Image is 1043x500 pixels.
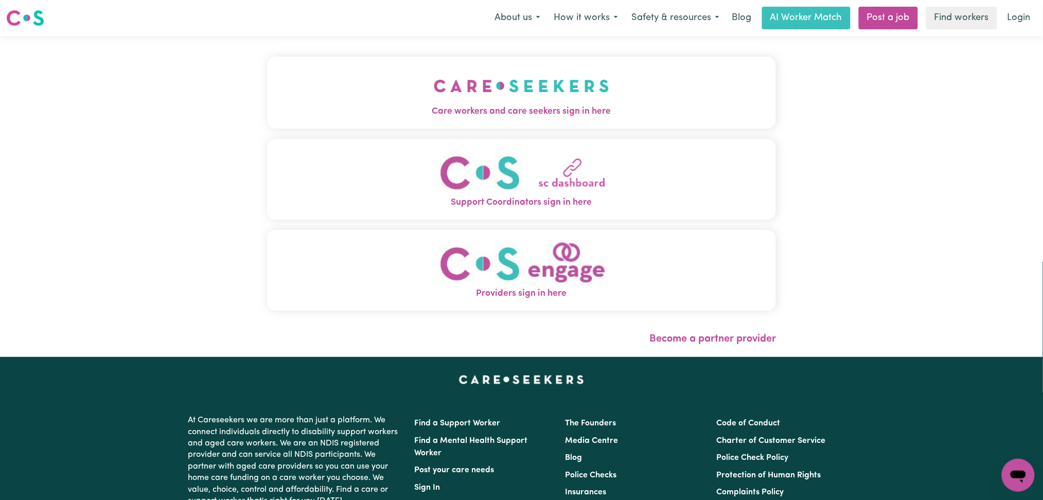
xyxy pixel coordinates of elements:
a: Media Centre [565,437,618,445]
a: Charter of Customer Service [716,437,825,445]
button: Providers sign in here [267,230,776,311]
button: How it works [547,7,625,29]
a: Blog [726,7,758,29]
a: Protection of Human Rights [716,471,821,479]
span: Providers sign in here [267,287,776,300]
a: Sign In [415,484,440,492]
a: Become a partner provider [649,334,776,344]
span: Care workers and care seekers sign in here [267,105,776,118]
img: Careseekers logo [6,9,44,27]
a: Insurances [565,488,607,496]
a: Police Check Policy [716,454,788,462]
a: Careseekers home page [459,376,584,384]
a: Post a job [859,7,918,29]
a: The Founders [565,419,616,427]
a: Post your care needs [415,466,494,474]
a: Login [1001,7,1037,29]
span: Support Coordinators sign in here [267,196,776,209]
a: Find a Mental Health Support Worker [415,437,528,457]
a: Blog [565,454,582,462]
a: AI Worker Match [762,7,851,29]
button: Care workers and care seekers sign in here [267,57,776,129]
a: Careseekers logo [6,6,44,30]
a: Police Checks [565,471,617,479]
button: About us [488,7,547,29]
iframe: Button to launch messaging window [1002,459,1035,492]
a: Find a Support Worker [415,419,501,427]
button: Safety & resources [625,7,726,29]
a: Find workers [926,7,997,29]
a: Code of Conduct [716,419,780,427]
a: Complaints Policy [716,488,784,496]
button: Support Coordinators sign in here [267,139,776,220]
